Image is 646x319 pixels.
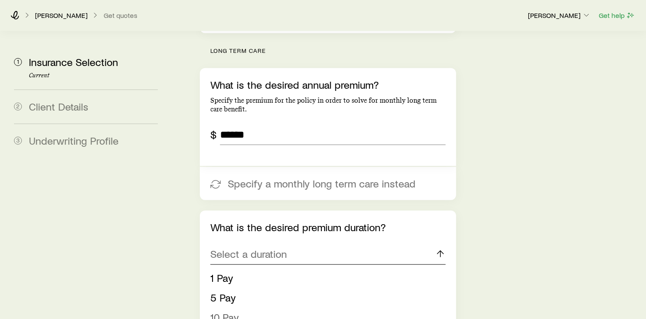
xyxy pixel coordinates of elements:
span: 3 [14,137,22,145]
button: Specify a monthly long term care instead [200,167,456,200]
span: 5 Pay [210,291,236,304]
div: $ [210,128,216,141]
p: What is the desired premium duration? [210,221,446,233]
p: What is the desired annual premium? [210,79,446,91]
p: Current [29,72,158,79]
li: 5 Pay [210,288,440,308]
span: 1 Pay [210,271,233,284]
button: [PERSON_NAME] [527,10,591,21]
span: Insurance Selection [29,55,118,68]
span: 2 [14,103,22,111]
button: Get quotes [103,11,138,20]
p: [PERSON_NAME] [35,11,87,20]
p: Specify the premium for the policy in order to solve for monthly long term care benefit. [210,96,446,114]
li: 1 Pay [210,268,440,288]
span: Underwriting Profile [29,134,119,147]
p: Select a duration [210,248,287,260]
p: [PERSON_NAME] [528,11,591,20]
span: Client Details [29,100,88,113]
span: 1 [14,58,22,66]
button: Get help [598,10,636,21]
p: Long term care [210,47,456,54]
